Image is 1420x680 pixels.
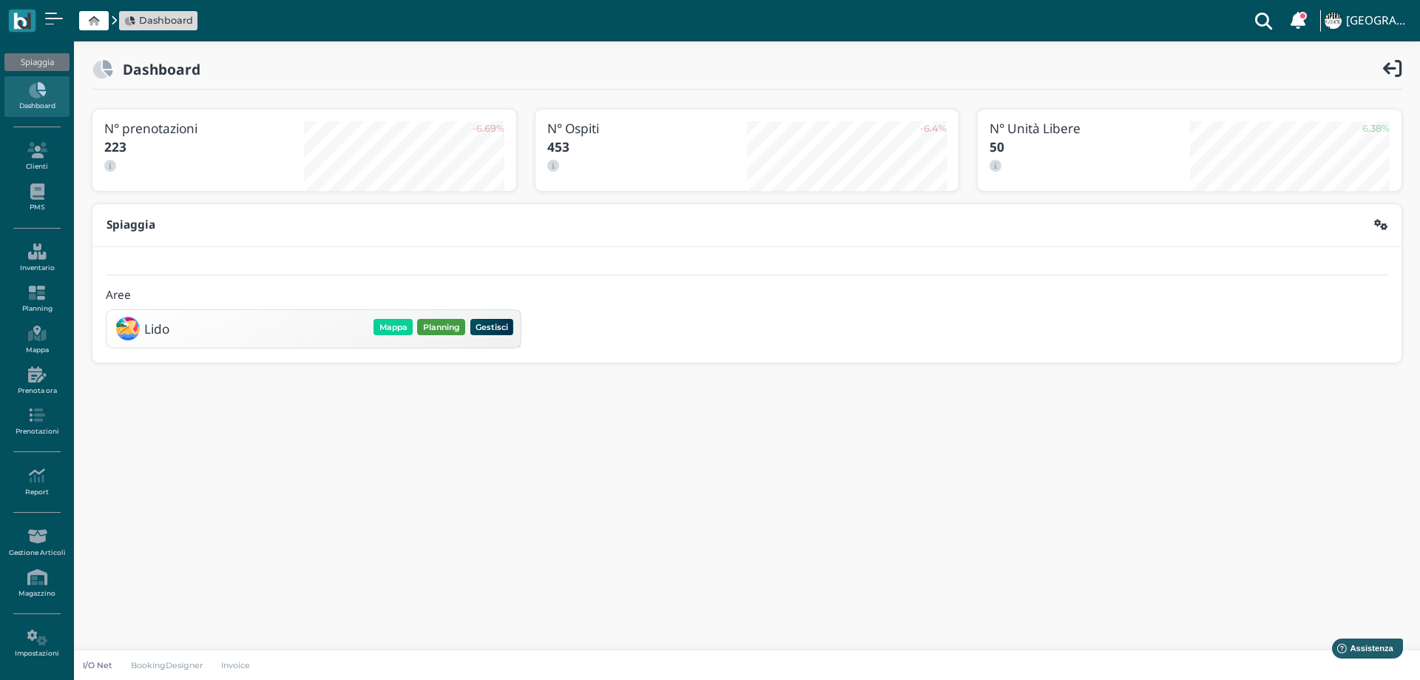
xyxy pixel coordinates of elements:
a: Mappa [4,320,69,360]
b: 223 [104,138,126,155]
span: Dashboard [139,13,193,27]
a: Prenota ora [4,360,69,401]
a: Planning [4,279,69,320]
h4: Aree [106,289,131,302]
iframe: Help widget launcher [1315,634,1407,667]
a: Prenotazioni [4,401,69,442]
a: Dashboard [4,76,69,117]
h2: Dashboard [113,61,200,77]
a: Clienti [4,136,69,177]
h4: [GEOGRAPHIC_DATA] [1346,15,1411,27]
b: 50 [990,138,1004,155]
h3: N° Ospiti [547,121,747,135]
span: Assistenza [44,12,98,23]
h3: Lido [144,322,169,336]
b: 453 [547,138,569,155]
button: Mappa [373,319,413,335]
a: Dashboard [124,13,193,27]
b: Spiaggia [106,217,155,232]
div: Spiaggia [4,53,69,71]
button: Gestisci [470,319,514,335]
a: PMS [4,178,69,218]
h3: N° Unità Libere [990,121,1189,135]
img: ... [1325,13,1341,29]
img: logo [13,13,30,30]
a: ... [GEOGRAPHIC_DATA] [1322,3,1411,38]
h3: N° prenotazioni [104,121,304,135]
a: Inventario [4,238,69,278]
button: Planning [417,319,465,335]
